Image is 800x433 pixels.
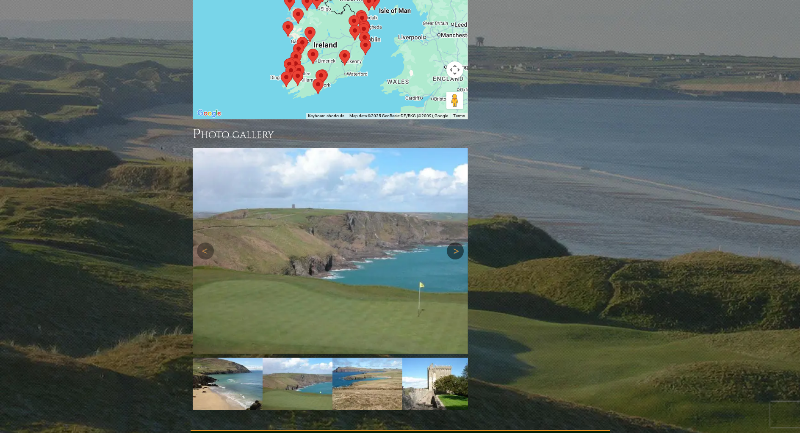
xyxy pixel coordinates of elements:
[308,113,344,119] button: Keyboard shortcuts
[447,243,464,259] a: Next
[446,61,463,78] button: Map camera controls
[197,243,214,259] a: Previous
[446,92,463,109] button: Drag Pegman onto the map to open Street View
[193,126,468,143] h3: Photo Gallery
[349,113,448,118] span: Map data ©2025 GeoBasis-DE/BKG (©2009), Google
[195,108,223,119] img: Google
[453,113,465,118] a: Terms (opens in new tab)
[195,108,223,119] a: Open this area in Google Maps (opens a new window)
